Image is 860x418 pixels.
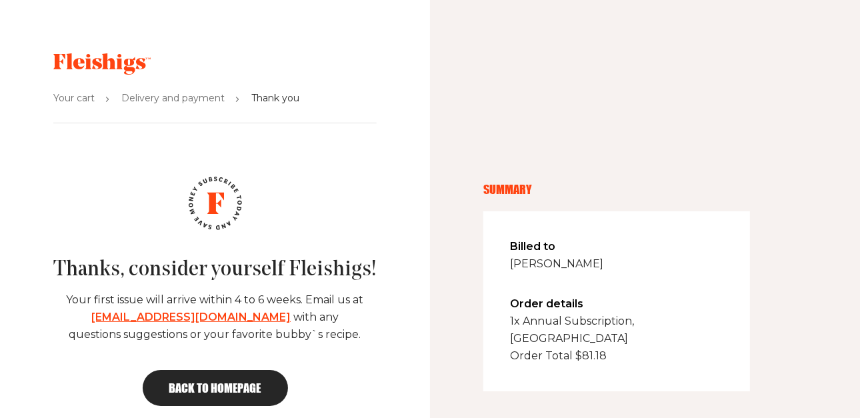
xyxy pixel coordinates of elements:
span: SUMMARY [483,180,750,198]
p: Your first issue will arrive within 4 to 6 weeks. Email us at with any questions suggestions or y... [66,291,365,343]
span: Order details [510,295,723,313]
a: [EMAIL_ADDRESS][DOMAIN_NAME] [91,311,291,323]
img: logo [189,177,242,230]
span: Billed to [510,238,723,255]
a: Back to homepage [143,370,288,406]
span: 1x Annual Subscription, [GEOGRAPHIC_DATA] [510,313,723,347]
span: [PERSON_NAME] [510,255,723,273]
p: Thanks, consider yourself Fleishigs! [54,257,377,283]
span: Thank you [251,91,299,107]
span: Back to homepage [169,382,261,394]
span: Your cart [53,91,95,107]
span: Order Total $ 81.18 [510,347,723,365]
span: Delivery and payment [121,91,225,107]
